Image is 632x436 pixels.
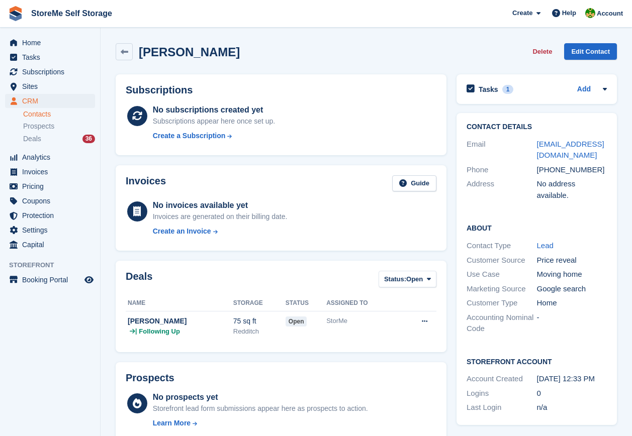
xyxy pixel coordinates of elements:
[467,402,537,413] div: Last Login
[22,194,82,208] span: Coupons
[467,356,607,366] h2: Storefront Account
[467,139,537,161] div: Email
[5,165,95,179] a: menu
[5,194,95,208] a: menu
[126,295,233,311] th: Name
[537,241,554,250] a: Lead
[83,274,95,286] a: Preview store
[22,94,82,108] span: CRM
[384,274,406,284] span: Status:
[537,269,607,280] div: Moving home
[126,84,436,96] h2: Subscriptions
[5,50,95,64] a: menu
[128,316,233,326] div: [PERSON_NAME]
[577,84,591,95] a: Add
[233,326,286,337] div: Redditch
[537,178,607,201] div: No address available.
[135,326,137,337] span: |
[512,8,532,18] span: Create
[5,179,95,193] a: menu
[467,223,607,233] h2: About
[22,165,82,179] span: Invoices
[153,391,368,403] div: No prospects yet
[153,418,191,428] div: Learn More
[467,255,537,266] div: Customer Source
[326,295,399,311] th: Assigned to
[392,175,436,192] a: Guide
[23,121,95,132] a: Prospects
[5,208,95,223] a: menu
[467,123,607,131] h2: Contact Details
[5,223,95,237] a: menu
[153,211,288,222] div: Invoices are generated on their billing date.
[286,295,326,311] th: Status
[585,8,595,18] img: StorMe
[5,150,95,164] a: menu
[153,226,288,237] a: Create an Invoice
[22,65,82,79] span: Subscriptions
[467,312,537,335] div: Accounting Nominal Code
[22,223,82,237] span: Settings
[22,208,82,223] span: Protection
[82,135,95,143] div: 36
[5,65,95,79] a: menu
[467,269,537,280] div: Use Case
[23,122,54,131] span: Prospects
[23,110,95,119] a: Contacts
[139,326,180,337] span: Following Up
[562,8,576,18] span: Help
[23,134,95,144] a: Deals 36
[537,297,607,309] div: Home
[528,43,556,60] button: Delete
[153,104,276,116] div: No subscriptions created yet
[22,238,82,252] span: Capital
[537,312,607,335] div: -
[22,179,82,193] span: Pricing
[153,116,276,127] div: Subscriptions appear here once set up.
[9,260,100,270] span: Storefront
[126,175,166,192] h2: Invoices
[597,9,623,19] span: Account
[153,131,226,141] div: Create a Subscription
[233,295,286,311] th: Storage
[286,316,307,326] span: open
[406,274,423,284] span: Open
[153,403,368,414] div: Storefront lead form submissions appear here as prospects to action.
[5,36,95,50] a: menu
[467,388,537,399] div: Logins
[502,85,514,94] div: 1
[537,388,607,399] div: 0
[326,316,399,326] div: StorMe
[467,283,537,295] div: Marketing Source
[22,273,82,287] span: Booking Portal
[537,402,607,413] div: n/a
[537,255,607,266] div: Price reveal
[139,45,240,59] h2: [PERSON_NAME]
[467,240,537,252] div: Contact Type
[537,164,607,176] div: [PHONE_NUMBER]
[22,50,82,64] span: Tasks
[27,5,116,22] a: StoreMe Self Storage
[537,373,607,385] div: [DATE] 12:33 PM
[22,36,82,50] span: Home
[5,273,95,287] a: menu
[537,140,604,160] a: [EMAIL_ADDRESS][DOMAIN_NAME]
[153,131,276,141] a: Create a Subscription
[5,238,95,252] a: menu
[5,94,95,108] a: menu
[467,164,537,176] div: Phone
[153,199,288,211] div: No invoices available yet
[379,271,436,287] button: Status: Open
[153,226,211,237] div: Create an Invoice
[564,43,617,60] a: Edit Contact
[22,150,82,164] span: Analytics
[153,418,368,428] a: Learn More
[233,316,286,326] div: 75 sq ft
[467,178,537,201] div: Address
[8,6,23,21] img: stora-icon-8386f47178a22dfd0bd8f6a31ec36ba5ce8667c1dd55bd0f319d3a0aa187defe.svg
[479,85,498,94] h2: Tasks
[467,373,537,385] div: Account Created
[467,297,537,309] div: Customer Type
[5,79,95,93] a: menu
[537,283,607,295] div: Google search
